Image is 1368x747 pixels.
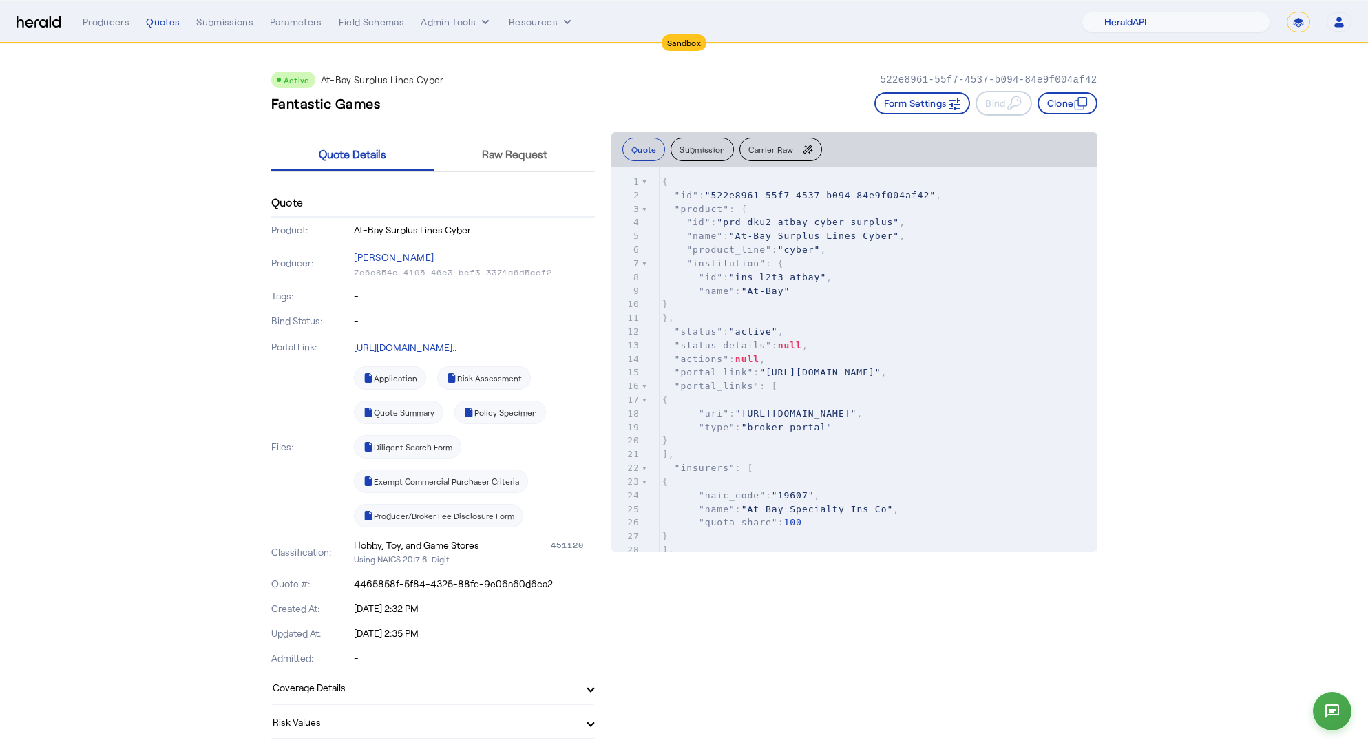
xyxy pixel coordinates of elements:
p: At-Bay Surplus Lines Cyber [321,73,444,87]
herald-code-block: quote [611,167,1097,552]
div: Parameters [270,15,322,29]
span: : , [662,340,808,350]
span: "ins_l2t3_atbay" [729,272,826,282]
span: : [ [662,463,754,473]
div: Sandbox [662,34,706,51]
span: "active" [729,326,778,337]
div: 2 [611,189,642,202]
span: : , [662,244,826,255]
span: "name" [686,231,723,241]
span: "[URL][DOMAIN_NAME]" [759,367,881,377]
div: 23 [611,475,642,489]
span: "portal_links" [675,381,760,391]
mat-expansion-panel-header: Coverage Details [271,671,595,704]
h4: Quote [271,194,304,211]
button: Carrier Raw [739,138,821,161]
div: 451120 [551,538,595,552]
p: [DATE] 2:32 PM [354,602,595,616]
div: 28 [611,543,642,557]
span: null [735,354,759,364]
button: Quote [622,138,666,161]
span: } [662,435,669,445]
span: "19607" [772,490,814,501]
span: { [662,394,669,405]
span: } [662,531,669,541]
span: "[URL][DOMAIN_NAME]" [735,408,857,419]
div: 26 [611,516,642,529]
div: 25 [611,503,642,516]
div: 13 [611,339,642,353]
span: "portal_link" [675,367,754,377]
p: Quote #: [271,577,352,591]
div: 20 [611,434,642,448]
span: "At-Bay" [741,286,790,296]
mat-expansion-panel-header: Risk Values [271,705,595,738]
a: Quote Summary [354,401,443,424]
div: 4 [611,215,642,229]
button: Clone [1038,92,1097,114]
span: "insurers" [675,463,735,473]
div: 11 [611,311,642,325]
span: "broker_portal" [741,422,832,432]
div: 12 [611,325,642,339]
p: Using NAICS 2017 6-Digit [354,552,595,566]
div: 14 [611,353,642,366]
span: : , [662,190,942,200]
span: ], [662,545,675,555]
span: : [662,422,832,432]
span: "name" [699,504,735,514]
span: ], [662,449,675,459]
div: Hobby, Toy, and Game Stores [354,538,479,552]
span: "id" [699,272,723,282]
div: 9 [611,284,642,298]
p: Classification: [271,545,352,559]
span: "actions" [675,354,729,364]
span: { [662,476,669,487]
span: { [662,176,669,187]
div: Submissions [196,15,253,29]
p: Product: [271,223,352,237]
div: 5 [611,229,642,243]
div: Quotes [146,15,180,29]
span: "product_line" [686,244,772,255]
span: "name" [699,286,735,296]
a: Risk Assessment [437,366,531,390]
span: : { [662,204,748,214]
span: : , [662,408,863,419]
p: Portal Link: [271,340,352,354]
p: 4465858f-5f84-4325-88fc-9e06a60d6ca2 [354,577,595,591]
div: 18 [611,407,642,421]
button: Form Settings [874,92,971,114]
div: 15 [611,366,642,379]
div: Field Schemas [339,15,405,29]
p: - [354,289,595,303]
span: Raw Request [482,149,547,160]
span: : , [662,272,832,282]
div: Producers [83,15,129,29]
div: 21 [611,448,642,461]
div: 24 [611,489,642,503]
span: "At-Bay Surplus Lines Cyber" [729,231,899,241]
p: Producer: [271,256,352,270]
span: : , [662,217,905,227]
span: } [662,299,669,309]
span: : { [662,258,784,269]
a: [URL][DOMAIN_NAME].. [354,341,456,353]
span: "status_details" [675,340,772,350]
p: Tags: [271,289,352,303]
div: 27 [611,529,642,543]
span: "At Bay Specialty Ins Co" [741,504,894,514]
span: "quota_share" [699,517,778,527]
div: 8 [611,271,642,284]
span: "naic_code" [699,490,766,501]
p: 7c6e854e-4105-46c3-bcf3-3371a6d5acf2 [354,267,595,278]
div: 1 [611,175,642,189]
span: : , [662,231,905,241]
span: : , [662,504,899,514]
span: "uri" [699,408,729,419]
p: Updated At: [271,627,352,640]
h3: Fantastic Games [271,94,381,113]
a: Producer/Broker Fee Disclosure Form [354,504,523,527]
span: : , [662,367,887,377]
mat-panel-title: Risk Values [273,715,577,729]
